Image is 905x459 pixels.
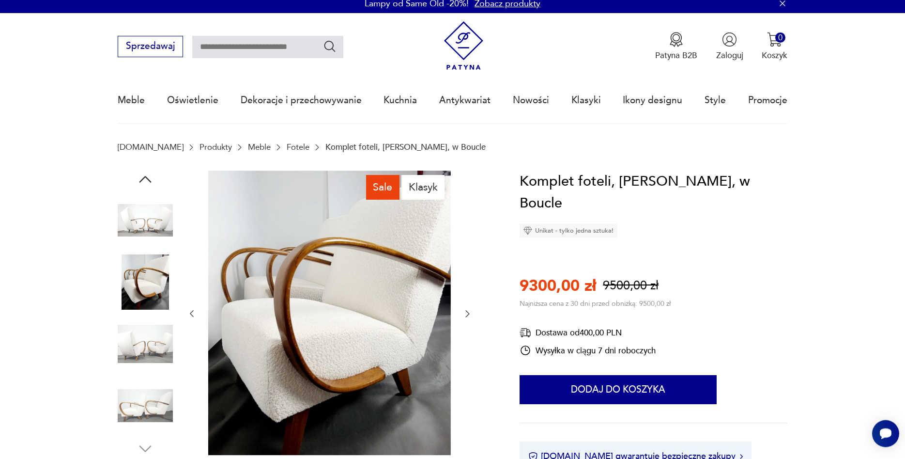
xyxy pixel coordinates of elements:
[716,50,743,61] p: Zaloguj
[655,32,697,61] a: Ikona medaluPatyna B2B
[669,32,684,47] img: Ikona medalu
[520,299,671,308] p: Najniższa cena z 30 dni przed obniżką: 9500,00 zł
[118,78,145,123] a: Meble
[323,39,337,53] button: Szukaj
[383,78,417,123] a: Kuchnia
[241,78,362,123] a: Dekoracje i przechowywanie
[603,277,659,294] p: 9500,00 zł
[118,254,173,310] img: Zdjęcie produktu Komplet foteli, Jindřich Halabala, w Boucle
[118,43,183,51] a: Sprzedawaj
[520,223,617,238] div: Unikat - tylko jedna sztuka!
[520,345,656,356] div: Wysyłka w ciągu 7 dni roboczych
[208,171,451,455] img: Zdjęcie produktu Komplet foteli, Jindřich Halabala, w Boucle
[118,142,184,152] a: [DOMAIN_NAME]
[439,78,491,123] a: Antykwariat
[199,142,232,152] a: Produkty
[762,50,787,61] p: Koszyk
[118,317,173,372] img: Zdjęcie produktu Komplet foteli, Jindřich Halabala, w Boucle
[775,32,785,43] div: 0
[401,175,445,199] div: Klasyk
[520,375,717,404] button: Dodaj do koszyka
[722,32,737,47] img: Ikonka użytkownika
[248,142,271,152] a: Meble
[520,327,656,339] div: Dostawa od 400,00 PLN
[740,454,743,459] img: Ikona strzałki w prawo
[623,78,682,123] a: Ikony designu
[167,78,218,123] a: Oświetlenie
[655,32,697,61] button: Patyna B2B
[523,226,532,235] img: Ikona diamentu
[748,78,787,123] a: Promocje
[118,36,183,57] button: Sprzedawaj
[655,50,697,61] p: Patyna B2B
[325,142,486,152] p: Komplet foteli, [PERSON_NAME], w Boucle
[439,21,488,70] img: Patyna - sklep z meblami i dekoracjami vintage
[520,327,531,339] img: Ikona dostawy
[118,378,173,433] img: Zdjęcie produktu Komplet foteli, Jindřich Halabala, w Boucle
[705,78,726,123] a: Style
[762,32,787,61] button: 0Koszyk
[513,78,549,123] a: Nowości
[118,193,173,248] img: Zdjęcie produktu Komplet foteli, Jindřich Halabala, w Boucle
[571,78,601,123] a: Klasyki
[767,32,782,47] img: Ikona koszyka
[872,420,899,447] iframe: Smartsupp widget button
[520,275,596,297] p: 9300,00 zł
[520,171,787,215] h1: Komplet foteli, [PERSON_NAME], w Boucle
[287,142,309,152] a: Fotele
[716,32,743,61] button: Zaloguj
[366,175,399,199] div: Sale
